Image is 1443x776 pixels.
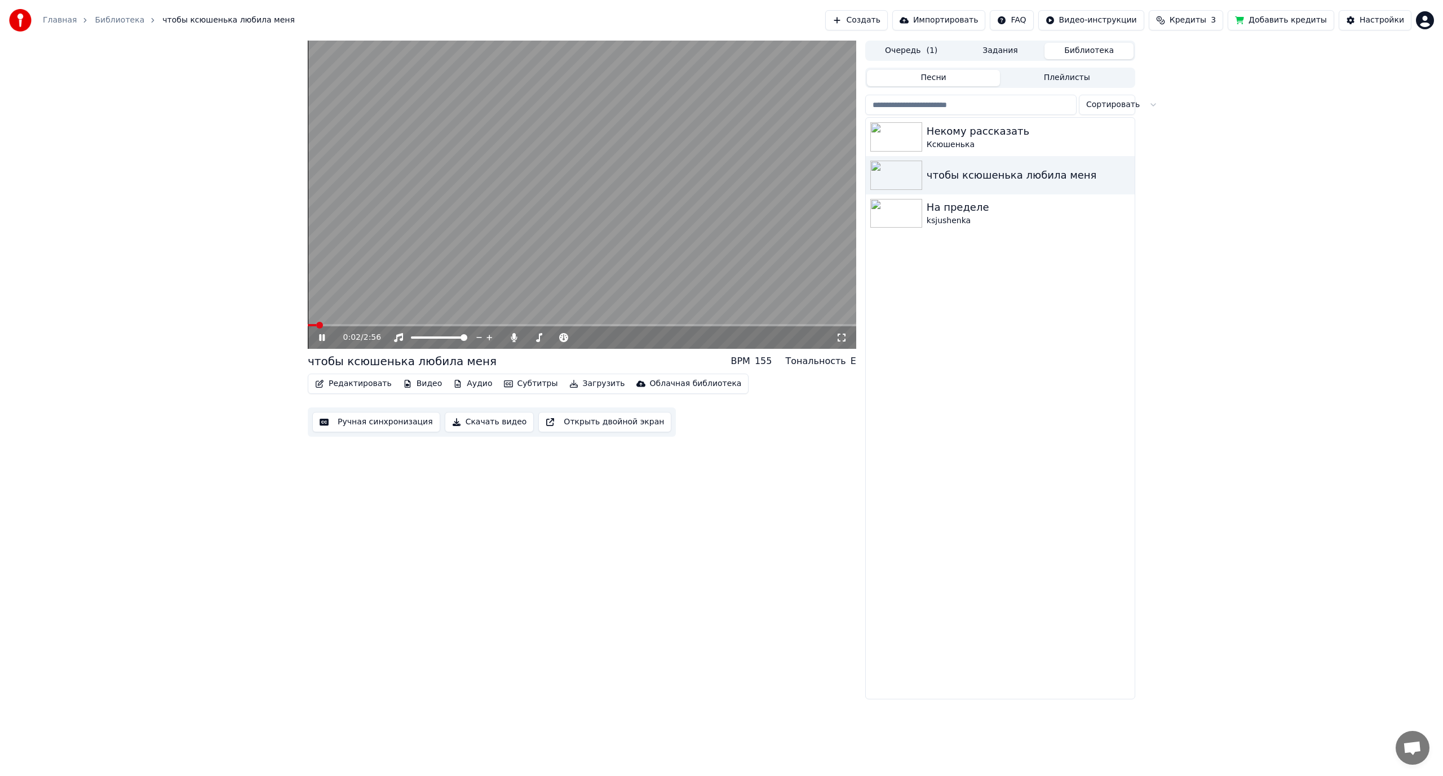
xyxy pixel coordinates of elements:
[927,139,1130,150] div: Ксюшенька
[43,15,77,26] a: Главная
[867,70,1001,86] button: Песни
[162,15,295,26] span: чтобы ксюшенька любила меня
[9,9,32,32] img: youka
[927,167,1130,183] div: чтобы ксюшенька любила меня
[445,412,534,432] button: Скачать видео
[867,43,956,59] button: Очередь
[312,412,440,432] button: Ручная синхронизация
[650,378,742,389] div: Облачная библиотека
[449,376,497,392] button: Аудио
[1000,70,1134,86] button: Плейлисты
[731,354,750,368] div: BPM
[1396,731,1429,765] div: Открытый чат
[825,10,887,30] button: Создать
[538,412,671,432] button: Открыть двойной экран
[1228,10,1334,30] button: Добавить кредиты
[399,376,447,392] button: Видео
[926,45,937,56] span: ( 1 )
[990,10,1033,30] button: FAQ
[1360,15,1404,26] div: Настройки
[499,376,563,392] button: Субтитры
[1038,10,1144,30] button: Видео-инструкции
[851,354,856,368] div: E
[755,354,772,368] div: 155
[311,376,396,392] button: Редактировать
[343,332,361,343] span: 0:02
[956,43,1045,59] button: Задания
[343,332,370,343] div: /
[43,15,295,26] nav: breadcrumb
[565,376,630,392] button: Загрузить
[1339,10,1411,30] button: Настройки
[1086,99,1140,110] span: Сортировать
[927,199,1130,215] div: На пределе
[364,332,381,343] span: 2:56
[927,123,1130,139] div: Некому рассказать
[95,15,144,26] a: Библиотека
[892,10,986,30] button: Импортировать
[1044,43,1134,59] button: Библиотека
[927,215,1130,227] div: ksjushenka
[1211,15,1216,26] span: 3
[308,353,497,369] div: чтобы ксюшенька любила меня
[1170,15,1206,26] span: Кредиты
[785,354,846,368] div: Тональность
[1149,10,1223,30] button: Кредиты3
